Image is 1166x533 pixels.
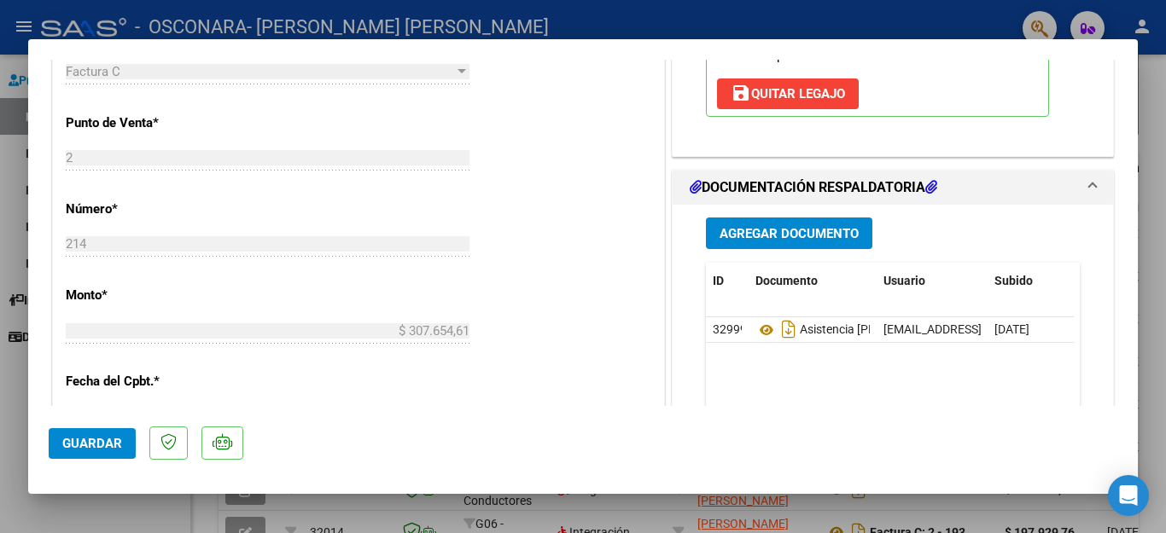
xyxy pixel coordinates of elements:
[690,177,937,198] h1: DOCUMENTACIÓN RESPALDATORIA
[755,274,818,287] span: Documento
[838,48,856,63] strong: NO
[778,316,800,343] i: Descargar documento
[66,286,242,305] p: Monto
[717,78,859,109] button: Quitar Legajo
[706,263,749,299] datatable-header-cell: ID
[755,323,948,337] span: Asistencia [PERSON_NAME]
[66,64,120,79] span: Factura C
[1108,475,1149,516] div: Open Intercom Messenger
[673,171,1113,205] mat-expansion-panel-header: DOCUMENTACIÓN RESPALDATORIA
[62,436,122,451] span: Guardar
[731,83,751,103] mat-icon: save
[877,263,988,299] datatable-header-cell: Usuario
[988,263,1073,299] datatable-header-cell: Subido
[713,274,724,287] span: ID
[883,274,925,287] span: Usuario
[1073,263,1158,299] datatable-header-cell: Acción
[49,428,136,459] button: Guardar
[706,217,872,249] button: Agregar Documento
[994,274,1033,287] span: Subido
[66,200,242,219] p: Número
[720,226,859,241] span: Agregar Documento
[66,113,242,133] p: Punto de Venta
[713,322,747,336] span: 32999
[749,263,877,299] datatable-header-cell: Documento
[66,372,242,391] p: Fecha del Cpbt.
[994,322,1029,336] span: [DATE]
[731,86,845,101] span: Quitar Legajo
